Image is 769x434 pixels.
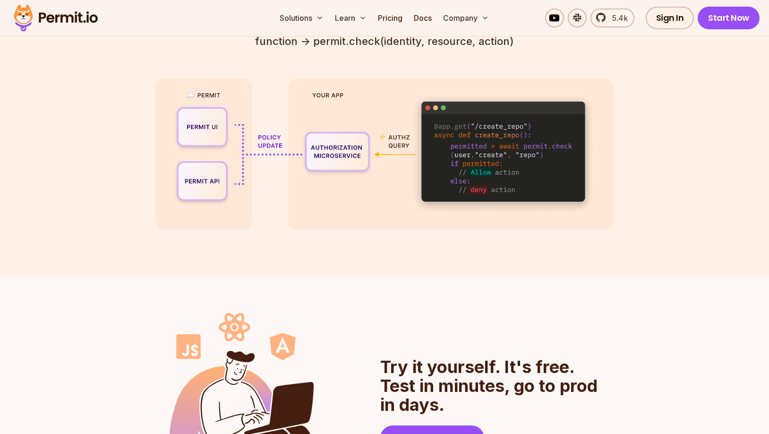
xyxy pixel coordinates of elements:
a: Docs [410,9,436,27]
a: Sign In [646,7,694,29]
button: Learn [331,9,370,27]
h2: Try it yourself. It's free. Test in minutes, go to prod in days. [380,357,599,414]
button: Solutions [276,9,327,27]
img: Permit logo [9,2,102,34]
a: Start Now [698,7,760,29]
a: 5.4k [590,9,634,27]
span: 5.4k [607,12,628,24]
a: Pricing [374,9,406,27]
button: Company [439,9,493,27]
